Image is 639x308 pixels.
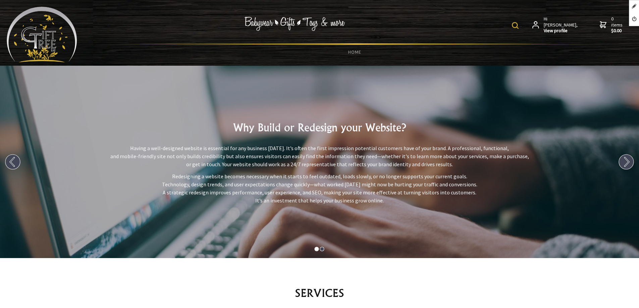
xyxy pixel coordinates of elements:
[544,28,578,34] strong: View profile
[611,16,624,34] span: 0 items
[532,16,578,34] a: Hi [PERSON_NAME],View profile
[5,144,634,168] p: Having a well-designed website is essential for any business [DATE]. It’s often the first impress...
[93,45,617,59] a: HOME
[600,16,624,34] a: 0 items$0.00
[5,119,634,135] h2: Why Build or Redesign your Website?
[244,17,345,31] img: Babywear - Gifts - Toys & more
[512,22,519,29] img: product search
[121,285,518,301] h2: SERVICES
[611,28,624,34] strong: $0.00
[7,7,77,62] img: Babyware - Gifts - Toys and more...
[5,172,634,204] p: Redesigning a website becomes necessary when it starts to feel outdated, loads slowly, or no long...
[544,16,578,34] span: Hi [PERSON_NAME],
